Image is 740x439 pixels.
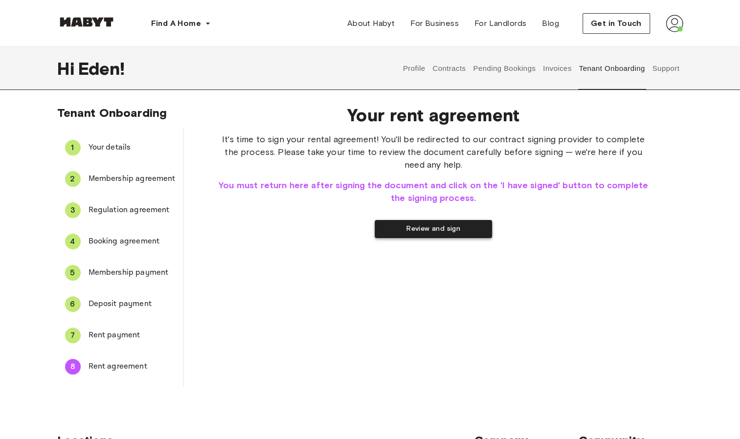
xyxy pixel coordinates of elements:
img: Habyt [57,17,116,27]
button: Support [651,47,681,90]
div: 7 [65,328,81,343]
button: Invoices [542,47,573,90]
a: Blog [534,14,567,33]
a: For Landlords [467,14,534,33]
a: For Business [403,14,467,33]
div: 5 [65,265,81,281]
span: Find A Home [151,18,201,29]
div: 4 [65,234,81,249]
span: You must return here after signing the document and click on the 'I have signed' button to comple... [215,179,652,204]
button: Tenant Onboarding [578,47,646,90]
div: 8 [65,359,81,374]
div: 2Membership agreement [57,167,183,191]
button: Get in Touch [583,13,650,34]
div: 3 [65,202,81,218]
span: For Business [410,18,459,29]
span: Membership agreement [89,173,176,185]
span: It's time to sign your rental agreement! You'll be redirected to our contract signing provider to... [215,133,652,171]
span: Rent payment [89,329,176,341]
button: Profile [402,47,426,90]
button: Find A Home [143,14,219,33]
div: 4Booking agreement [57,230,183,253]
span: About Habyt [347,18,395,29]
span: Membership payment [89,267,176,279]
span: Blog [542,18,559,29]
div: 7Rent payment [57,324,183,347]
button: Review and sign [375,220,492,238]
div: 8Rent agreement [57,355,183,378]
span: For Landlords [474,18,526,29]
button: Contracts [431,47,467,90]
div: 1 [65,140,81,155]
div: 3Regulation agreement [57,198,183,222]
a: About Habyt [339,14,403,33]
div: 1Your details [57,136,183,159]
span: Your rent agreement [215,105,652,125]
span: Tenant Onboarding [57,106,167,120]
div: 2 [65,171,81,187]
div: 6 [65,296,81,312]
img: avatar [666,15,683,32]
div: 5Membership payment [57,261,183,285]
span: Rent agreement [89,361,176,373]
span: Eden ! [78,58,125,79]
div: user profile tabs [399,47,683,90]
div: 6Deposit payment [57,292,183,316]
button: Pending Bookings [472,47,537,90]
span: Deposit payment [89,298,176,310]
span: Regulation agreement [89,204,176,216]
span: Booking agreement [89,236,176,247]
span: Your details [89,142,176,154]
span: Get in Touch [591,18,642,29]
span: Hi [57,58,78,79]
